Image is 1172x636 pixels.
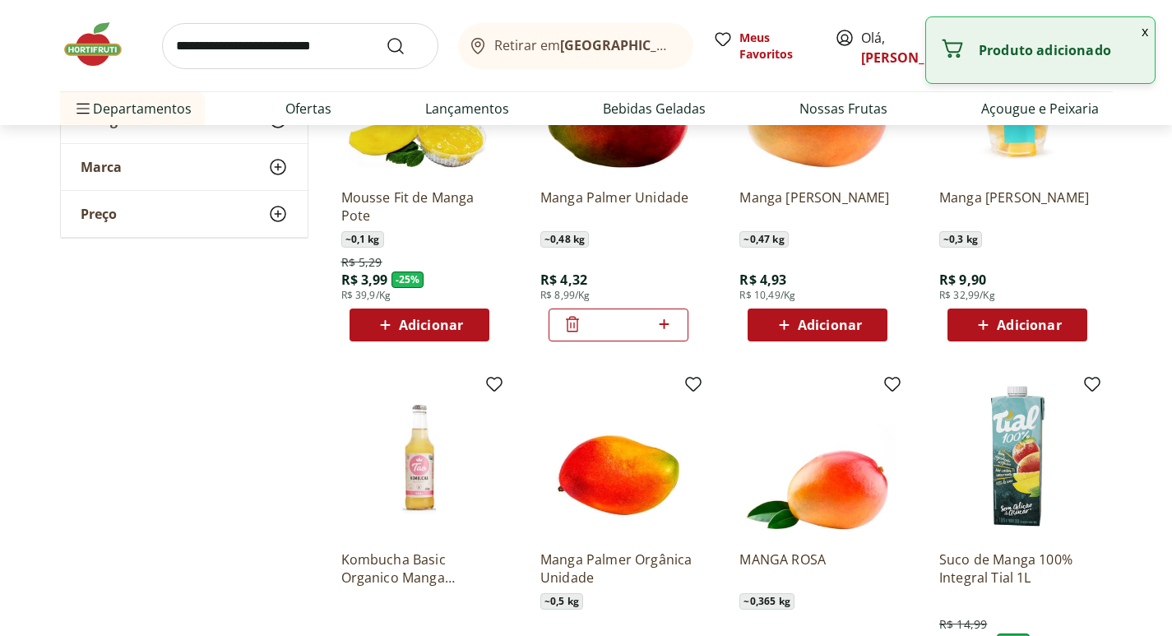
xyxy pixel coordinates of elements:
[713,30,815,63] a: Meus Favoritos
[285,99,331,118] a: Ofertas
[939,550,1096,587] a: Suco de Manga 100% Integral Tial 1L
[540,381,697,537] img: Manga Palmer Orgânica Unidade
[386,36,425,56] button: Submit Search
[341,231,384,248] span: ~ 0,1 kg
[350,309,489,341] button: Adicionar
[939,616,987,633] span: R$ 14,99
[739,550,896,587] a: MANGA ROSA
[540,289,591,302] span: R$ 8,99/Kg
[399,318,463,332] span: Adicionar
[1135,17,1155,45] button: Fechar notificação
[60,20,142,69] img: Hortifruti
[861,28,934,67] span: Olá,
[73,89,93,128] button: Menu
[73,89,192,128] span: Departamentos
[540,593,583,610] span: ~ 0,5 kg
[162,23,438,69] input: search
[425,99,509,118] a: Lançamentos
[603,99,706,118] a: Bebidas Geladas
[799,99,887,118] a: Nossas Frutas
[458,23,693,69] button: Retirar em[GEOGRAPHIC_DATA]/[GEOGRAPHIC_DATA]
[979,42,1142,58] p: Produto adicionado
[739,30,815,63] span: Meus Favoritos
[341,289,391,302] span: R$ 39,9/Kg
[739,231,788,248] span: ~ 0,47 kg
[81,206,117,222] span: Preço
[341,550,498,587] a: Kombucha Basic Organico Manga [MEDICAL_DATA] 275ml
[748,309,887,341] button: Adicionar
[81,159,122,175] span: Marca
[939,381,1096,537] img: Suco de Manga 100% Integral Tial 1L
[739,188,896,225] a: Manga [PERSON_NAME]
[560,36,837,54] b: [GEOGRAPHIC_DATA]/[GEOGRAPHIC_DATA]
[739,271,786,289] span: R$ 4,93
[947,309,1087,341] button: Adicionar
[341,188,498,225] a: Mousse Fit de Manga Pote
[739,593,794,610] span: ~ 0,365 kg
[739,381,896,537] img: MANGA ROSA
[540,231,589,248] span: ~ 0,48 kg
[540,188,697,225] a: Manga Palmer Unidade
[341,271,388,289] span: R$ 3,99
[861,49,968,67] a: [PERSON_NAME]
[61,191,308,237] button: Preço
[939,188,1096,225] a: Manga [PERSON_NAME]
[540,271,587,289] span: R$ 4,32
[939,271,986,289] span: R$ 9,90
[798,318,862,332] span: Adicionar
[61,144,308,190] button: Marca
[341,254,382,271] span: R$ 5,29
[981,99,1099,118] a: Açougue e Peixaria
[939,289,995,302] span: R$ 32,99/Kg
[739,289,795,302] span: R$ 10,49/Kg
[391,272,424,288] span: - 25 %
[341,381,498,537] img: Kombucha Basic Organico Manga Tao 275ml
[494,38,676,53] span: Retirar em
[540,550,697,587] a: Manga Palmer Orgânica Unidade
[939,231,982,248] span: ~ 0,3 kg
[997,318,1061,332] span: Adicionar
